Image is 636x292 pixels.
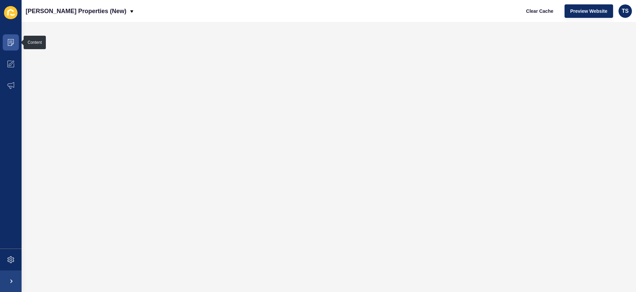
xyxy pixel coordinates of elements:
button: Preview Website [565,4,613,18]
span: TS [622,8,629,14]
p: [PERSON_NAME] Properties (New) [26,3,126,20]
button: Clear Cache [520,4,559,18]
span: Preview Website [570,8,607,14]
div: Content [28,40,42,45]
span: Clear Cache [526,8,553,14]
